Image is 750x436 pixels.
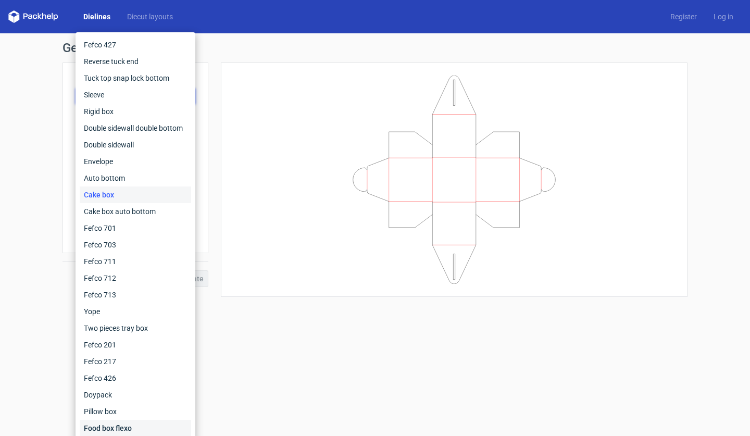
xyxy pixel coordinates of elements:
[80,403,191,420] div: Pillow box
[80,220,191,236] div: Fefco 701
[80,153,191,170] div: Envelope
[63,42,687,54] h1: Generate new dieline
[80,370,191,387] div: Fefco 426
[80,286,191,303] div: Fefco 713
[80,70,191,86] div: Tuck top snap lock bottom
[80,387,191,403] div: Doypack
[80,303,191,320] div: Yope
[80,253,191,270] div: Fefco 711
[80,186,191,203] div: Cake box
[80,103,191,120] div: Rigid box
[662,11,705,22] a: Register
[75,11,119,22] a: Dielines
[80,320,191,337] div: Two pieces tray box
[80,136,191,153] div: Double sidewall
[80,270,191,286] div: Fefco 712
[80,236,191,253] div: Fefco 703
[80,203,191,220] div: Cake box auto bottom
[80,53,191,70] div: Reverse tuck end
[119,11,181,22] a: Diecut layouts
[80,170,191,186] div: Auto bottom
[80,337,191,353] div: Fefco 201
[705,11,742,22] a: Log in
[80,36,191,53] div: Fefco 427
[80,86,191,103] div: Sleeve
[80,120,191,136] div: Double sidewall double bottom
[80,353,191,370] div: Fefco 217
